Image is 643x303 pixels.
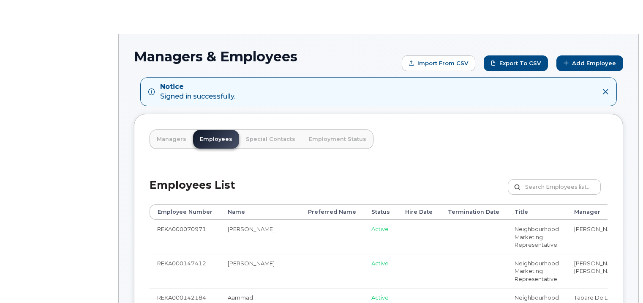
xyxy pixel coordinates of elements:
[193,130,239,149] a: Employees
[160,82,235,102] div: Signed in successfully.
[220,254,300,288] td: [PERSON_NAME]
[220,204,300,220] th: Name
[574,267,639,275] li: [PERSON_NAME]
[220,220,300,254] td: [PERSON_NAME]
[300,204,364,220] th: Preferred Name
[150,254,220,288] td: REKA000147412
[371,260,389,267] span: Active
[150,220,220,254] td: REKA000070971
[364,204,398,220] th: Status
[484,55,548,71] a: Export to CSV
[150,204,220,220] th: Employee Number
[402,55,475,71] form: Import from CSV
[398,204,440,220] th: Hire Date
[507,220,567,254] td: Neighbourhood Marketing Representative
[150,130,193,149] a: Managers
[239,130,302,149] a: Special Contacts
[160,82,235,92] strong: Notice
[371,226,389,232] span: Active
[134,49,398,64] h1: Managers & Employees
[302,130,373,149] a: Employment Status
[507,254,567,288] td: Neighbourhood Marketing Representative
[574,259,639,267] li: [PERSON_NAME]
[440,204,507,220] th: Termination Date
[556,55,623,71] a: Add Employee
[574,225,639,233] li: [PERSON_NAME]
[507,204,567,220] th: Title
[371,294,389,301] span: Active
[150,179,235,204] h2: Employees List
